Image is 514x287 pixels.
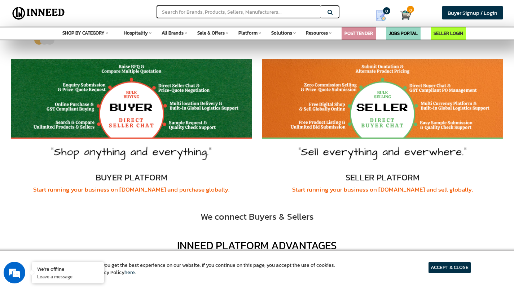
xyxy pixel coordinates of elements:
[62,30,105,36] span: SHOP BY CATEGORY
[400,10,411,21] img: Cart
[442,6,503,19] a: Buyer Signup / Login
[11,173,252,182] h3: BUYER PLATFORM
[5,239,509,251] h2: INNEED PLATFORM ADVANTAGES
[10,4,67,22] img: Inneed.Market
[407,6,414,13] span: 0
[262,185,503,194] div: Start running your business on [DOMAIN_NAME] and sell globally.
[43,262,335,276] article: We use cookies to ensure you get the best experience on our website. If you continue on this page...
[448,9,497,17] span: Buyer Signup / Login
[197,30,225,36] span: Sale & Offers
[157,5,321,18] input: Search for Brands, Products, Sellers, Manufacturers...
[124,30,148,36] span: Hospitality
[11,59,252,166] img: inneed-homepage-square-banner-buyer-1.jpeg
[367,7,400,24] a: my Quotes 0
[344,30,373,37] a: POST TENDER
[124,269,135,276] a: here
[262,59,503,166] img: inneed-homepage-square-banner-seller-1.jpeg
[238,30,258,36] span: Platform
[37,273,98,280] p: Leave a message
[375,10,386,21] img: Show My Quotes
[11,185,252,194] div: Start running your business on [DOMAIN_NAME] and purchase globally.
[306,30,328,36] span: Resources
[271,30,292,36] span: Solutions
[389,30,418,37] a: JOBS PORTAL
[434,30,463,37] a: SELLER LOGIN
[400,7,405,23] a: Cart 0
[383,7,390,14] span: 0
[162,30,184,36] span: All Brands
[37,265,98,272] div: We're offline
[429,262,471,273] article: ACCEPT & CLOSE
[262,173,503,182] h3: SELLER PLATFORM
